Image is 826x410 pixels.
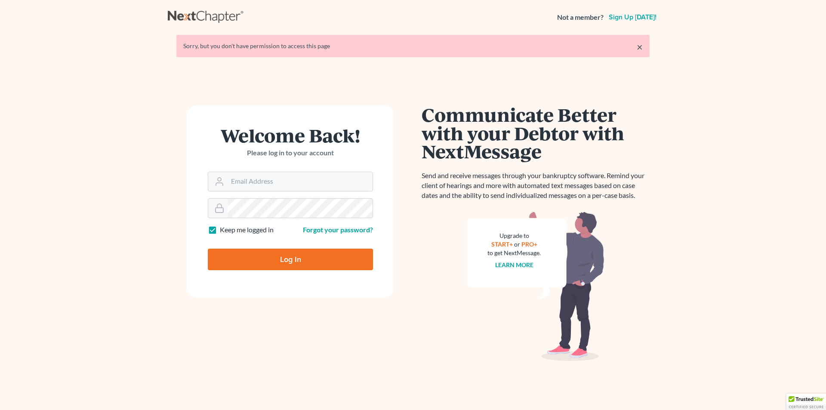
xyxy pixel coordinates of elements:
h1: Communicate Better with your Debtor with NextMessage [422,105,650,160]
a: × [637,42,643,52]
p: Send and receive messages through your bankruptcy software. Remind your client of hearings and mo... [422,171,650,200]
a: START+ [491,240,513,248]
div: TrustedSite Certified [786,394,826,410]
div: Sorry, but you don't have permission to access this page [183,42,643,50]
img: nextmessage_bg-59042aed3d76b12b5cd301f8e5b87938c9018125f34e5fa2b7a6b67550977c72.svg [467,211,604,361]
strong: Not a member? [557,12,604,22]
a: PRO+ [521,240,537,248]
p: Please log in to your account [208,148,373,158]
div: to get NextMessage. [487,249,541,257]
input: Log In [208,249,373,270]
a: Forgot your password? [303,225,373,234]
span: or [514,240,520,248]
h1: Welcome Back! [208,126,373,145]
a: Learn more [495,261,533,268]
input: Email Address [228,172,373,191]
a: Sign up [DATE]! [607,14,658,21]
div: Upgrade to [487,231,541,240]
label: Keep me logged in [220,225,274,235]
